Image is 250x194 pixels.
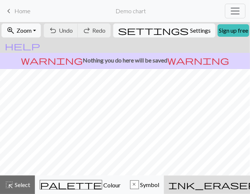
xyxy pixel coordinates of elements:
button: SettingsSettings [113,24,215,37]
span: help [5,41,40,51]
div: x [131,181,139,190]
span: Home [14,7,31,14]
button: x Symbol [125,176,164,194]
span: keyboard_arrow_left [4,6,13,16]
span: zoom_in [6,25,15,36]
span: warning [21,55,83,65]
span: Zoom [17,27,32,34]
span: Settings [190,26,211,35]
span: highlight_alt [5,180,14,190]
p: Nothing you do here will be saved [3,56,247,65]
span: warning [167,55,229,65]
span: Select [14,181,30,188]
span: Symbol [139,181,159,188]
i: Settings [118,26,189,35]
span: Colour [102,182,121,188]
span: palette [40,180,102,190]
a: Home [4,5,31,17]
button: Colour [35,176,125,194]
button: Toggle navigation [225,4,246,18]
h2: Demo chart [115,7,146,14]
button: Zoom [1,24,41,37]
span: settings [118,25,189,36]
a: Sign up free [218,24,249,37]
